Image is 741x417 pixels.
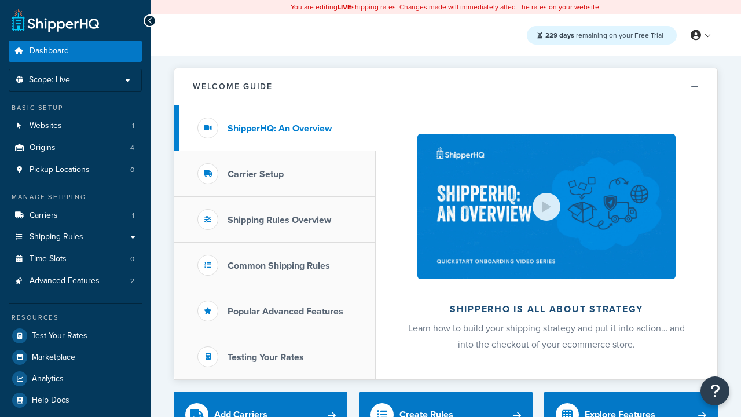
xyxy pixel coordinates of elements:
[9,270,142,292] a: Advanced Features2
[228,169,284,180] h3: Carrier Setup
[228,215,331,225] h3: Shipping Rules Overview
[30,276,100,286] span: Advanced Features
[9,137,142,159] a: Origins4
[30,232,83,242] span: Shipping Rules
[9,248,142,270] li: Time Slots
[30,143,56,153] span: Origins
[130,254,134,264] span: 0
[132,211,134,221] span: 1
[130,165,134,175] span: 0
[700,376,729,405] button: Open Resource Center
[9,270,142,292] li: Advanced Features
[193,82,273,91] h2: Welcome Guide
[30,46,69,56] span: Dashboard
[9,347,142,368] a: Marketplace
[132,121,134,131] span: 1
[9,325,142,346] a: Test Your Rates
[408,321,685,351] span: Learn how to build your shipping strategy and put it into action… and into the checkout of your e...
[9,159,142,181] a: Pickup Locations0
[9,137,142,159] li: Origins
[9,226,142,248] a: Shipping Rules
[228,123,332,134] h3: ShipperHQ: An Overview
[545,30,574,41] strong: 229 days
[9,115,142,137] li: Websites
[30,211,58,221] span: Carriers
[32,331,87,341] span: Test Your Rates
[29,75,70,85] span: Scope: Live
[130,276,134,286] span: 2
[9,248,142,270] a: Time Slots0
[9,313,142,323] div: Resources
[417,134,676,279] img: ShipperHQ is all about strategy
[9,115,142,137] a: Websites1
[32,374,64,384] span: Analytics
[30,121,62,131] span: Websites
[406,304,687,314] h2: ShipperHQ is all about strategy
[32,396,69,405] span: Help Docs
[30,254,67,264] span: Time Slots
[9,368,142,389] a: Analytics
[228,352,304,363] h3: Testing Your Rates
[174,68,717,105] button: Welcome Guide
[9,205,142,226] a: Carriers1
[9,41,142,62] a: Dashboard
[9,390,142,411] a: Help Docs
[9,192,142,202] div: Manage Shipping
[9,159,142,181] li: Pickup Locations
[228,261,330,271] h3: Common Shipping Rules
[545,30,663,41] span: remaining on your Free Trial
[32,353,75,363] span: Marketplace
[9,205,142,226] li: Carriers
[9,103,142,113] div: Basic Setup
[30,165,90,175] span: Pickup Locations
[228,306,343,317] h3: Popular Advanced Features
[338,2,351,12] b: LIVE
[130,143,134,153] span: 4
